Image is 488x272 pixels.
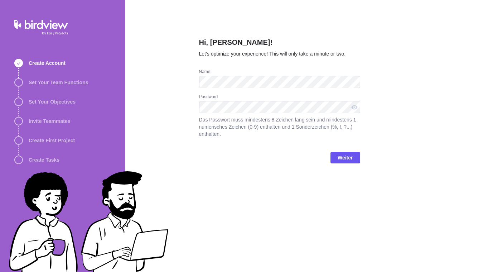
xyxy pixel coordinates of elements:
span: Set Your Objectives [29,98,76,105]
div: Password [199,94,360,101]
span: Invite Teammates [29,118,70,125]
span: Weiter [330,152,360,163]
span: Let’s optimize your experience! This will only take a minute or two. [199,51,346,57]
span: Set Your Team Functions [29,79,88,86]
span: Create Tasks [29,156,59,163]
h2: Hi, [PERSON_NAME]! [199,37,360,50]
span: Weiter [338,153,353,162]
div: Name [199,69,360,76]
span: Create First Project [29,137,75,144]
span: Das Passwort muss mindestens 8 Zeichen lang sein und mindestens 1 numerisches Zeichen (0-9) entha... [199,116,360,138]
span: Create Account [29,59,66,67]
